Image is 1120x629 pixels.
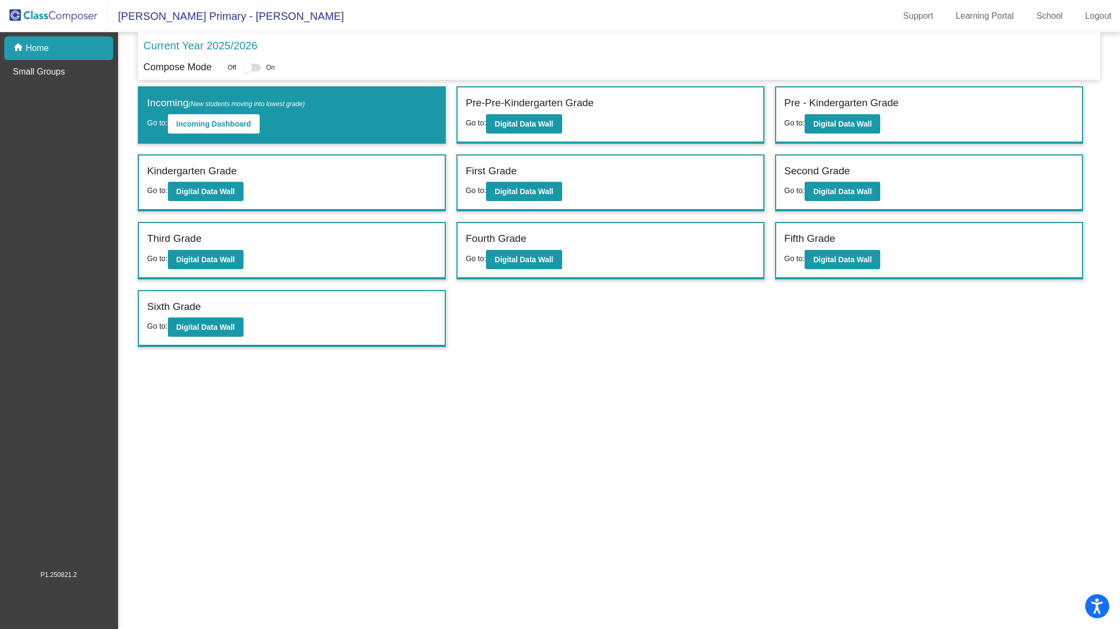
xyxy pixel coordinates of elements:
[1077,8,1120,25] a: Logout
[168,182,244,201] button: Digital Data Wall
[466,231,526,247] label: Fourth Grade
[147,186,167,195] span: Go to:
[466,164,517,179] label: First Grade
[176,255,235,264] b: Digital Data Wall
[466,186,486,195] span: Go to:
[147,164,237,179] label: Kindergarten Grade
[784,231,835,247] label: Fifth Grade
[486,114,562,134] button: Digital Data Wall
[784,119,805,127] span: Go to:
[805,250,880,269] button: Digital Data Wall
[176,323,235,331] b: Digital Data Wall
[466,119,486,127] span: Go to:
[147,299,201,315] label: Sixth Grade
[147,95,305,111] label: Incoming
[147,119,167,127] span: Go to:
[784,164,850,179] label: Second Grade
[784,95,898,111] label: Pre - Kindergarten Grade
[947,8,1023,25] a: Learning Portal
[147,254,167,263] span: Go to:
[227,63,236,72] span: Off
[176,120,251,128] b: Incoming Dashboard
[486,250,562,269] button: Digital Data Wall
[147,231,201,247] label: Third Grade
[466,254,486,263] span: Go to:
[266,63,275,72] span: On
[168,250,244,269] button: Digital Data Wall
[813,120,872,128] b: Digital Data Wall
[188,100,305,108] span: (New students moving into lowest grade)
[107,8,344,25] span: [PERSON_NAME] Primary - [PERSON_NAME]
[26,42,49,55] p: Home
[813,255,872,264] b: Digital Data Wall
[168,317,244,337] button: Digital Data Wall
[895,8,942,25] a: Support
[805,182,880,201] button: Digital Data Wall
[168,114,260,134] button: Incoming Dashboard
[13,42,26,55] mat-icon: home
[143,38,257,54] p: Current Year 2025/2026
[495,120,553,128] b: Digital Data Wall
[1028,8,1071,25] a: School
[486,182,562,201] button: Digital Data Wall
[147,322,167,330] span: Go to:
[784,186,805,195] span: Go to:
[143,60,211,75] p: Compose Mode
[495,187,553,196] b: Digital Data Wall
[495,255,553,264] b: Digital Data Wall
[466,95,594,111] label: Pre-Pre-Kindergarten Grade
[13,65,65,78] p: Small Groups
[784,254,805,263] span: Go to:
[176,187,235,196] b: Digital Data Wall
[805,114,880,134] button: Digital Data Wall
[813,187,872,196] b: Digital Data Wall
